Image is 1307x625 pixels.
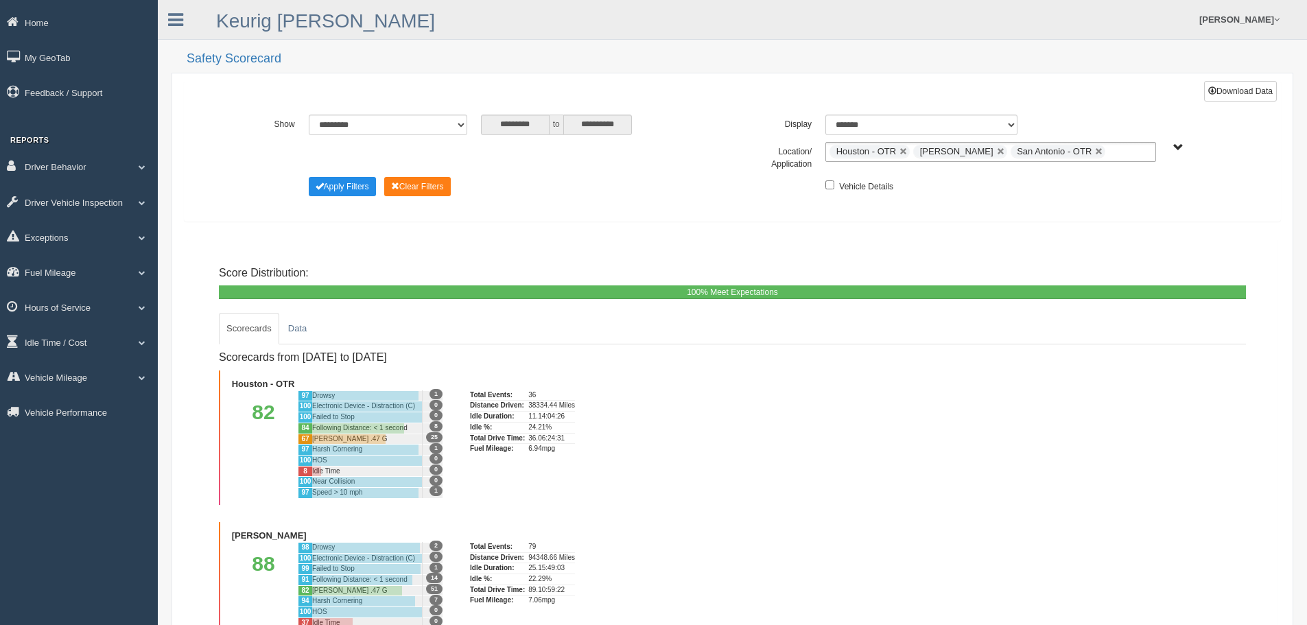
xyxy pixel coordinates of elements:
div: 22.29% [528,574,575,585]
div: 100 [298,553,312,564]
div: 97 [298,487,312,498]
div: 97 [298,444,312,455]
a: Keurig [PERSON_NAME] [216,10,435,32]
div: Total Drive Time: [470,433,525,444]
span: 0 [429,605,443,615]
div: 100 [298,606,312,617]
h4: Score Distribution: [219,267,1246,279]
div: 84 [298,423,312,434]
div: 100 [298,412,312,423]
span: 51 [426,584,443,594]
div: Total Events: [470,542,525,552]
div: Fuel Mileage: [470,595,525,606]
div: 24.21% [528,422,575,433]
div: Idle Duration: [470,411,525,422]
div: 99 [298,563,312,574]
div: 7.06mpg [528,595,575,606]
button: Change Filter Options [309,177,376,196]
span: 0 [429,475,443,486]
label: Show [215,115,302,131]
div: 82 [229,390,298,498]
b: Houston - OTR [232,379,295,389]
div: 94 [298,595,312,606]
span: to [550,115,563,135]
div: 100 [298,476,312,487]
div: 82 [298,585,312,596]
div: Total Events: [470,390,525,401]
div: 36 [528,390,575,401]
button: Change Filter Options [384,177,451,196]
label: Display [732,115,819,131]
span: 1 [429,563,443,573]
span: 0 [429,453,443,464]
div: 97 [298,390,312,401]
span: 25 [426,432,443,443]
span: 14 [426,573,443,583]
div: 6.94mpg [528,443,575,454]
div: Fuel Mileage: [470,443,525,454]
span: Houston - OTR [836,146,896,156]
label: Location/ Application [733,142,819,170]
span: 100% Meet Expectations [687,287,778,297]
div: 100 [298,455,312,466]
span: 1 [429,389,443,399]
span: 0 [429,464,443,475]
div: 8 [298,466,312,477]
span: 2 [429,541,443,551]
div: Distance Driven: [470,552,525,563]
div: 94348.66 Miles [528,552,575,563]
h2: Safety Scorecard [187,52,1293,66]
div: 98 [298,542,312,553]
div: 100 [298,401,312,412]
div: Idle %: [470,574,525,585]
span: [PERSON_NAME] [920,146,993,156]
a: Data [281,313,314,344]
span: 1 [429,486,443,496]
span: 0 [429,400,443,410]
div: Distance Driven: [470,400,525,411]
div: 91 [298,574,312,585]
h4: Scorecards from [DATE] to [DATE] [219,351,631,364]
span: 7 [429,595,443,605]
div: Total Drive Time: [470,585,525,595]
span: 0 [429,410,443,421]
span: San Antonio - OTR [1017,146,1092,156]
div: 25.15:49:03 [528,563,575,574]
div: 89.10:59:22 [528,585,575,595]
div: Idle Duration: [470,563,525,574]
span: 8 [429,421,443,432]
a: Scorecards [219,313,279,344]
b: [PERSON_NAME] [232,530,307,541]
div: 67 [298,434,312,445]
div: 79 [528,542,575,552]
div: 36.06:24:31 [528,433,575,444]
div: Idle %: [470,422,525,433]
span: 0 [429,552,443,562]
div: 11.14:04:26 [528,411,575,422]
button: Download Data [1204,81,1277,102]
div: 38334.44 Miles [528,400,575,411]
label: Vehicle Details [839,177,893,193]
span: 1 [429,443,443,453]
